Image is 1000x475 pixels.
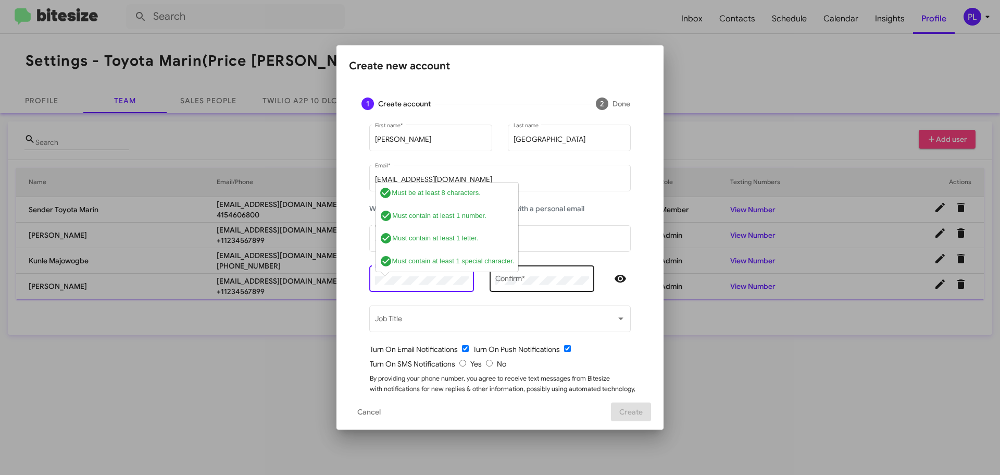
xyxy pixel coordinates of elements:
input: Example: Wick [514,136,626,144]
i: check_circle [379,187,392,199]
button: Cancel [349,403,389,421]
span: Yes [470,359,482,369]
label: Must contain at least 1 letter. [382,232,512,245]
i: check_circle [379,255,392,267]
span: Cancel [357,403,381,421]
label: Must contain at least 1 special character. [382,255,512,267]
span: Turn On SMS Notifications [370,359,455,369]
span: Turn On Email Notifications [370,345,458,354]
div: By providing your phone number, you agree to receive text messages from Bitesize with notificatio... [370,373,639,415]
input: Example: John [375,136,487,144]
button: Create [611,403,651,421]
label: Must contain at least 1 number. [382,210,512,222]
label: Must be at least 8 characters. [382,187,512,199]
span: Work email only - you can't log into Bitesize with a personal email [369,204,584,213]
i: check_circle [380,210,392,222]
button: Hide password [610,269,631,289]
span: No [497,359,506,369]
input: 23456789 [444,236,626,245]
span: Create [619,403,643,421]
div: Create new account [349,58,651,75]
span: Turn On Push Notifications [473,345,560,354]
input: example@mail.com [375,176,626,184]
i: check_circle [380,232,392,245]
